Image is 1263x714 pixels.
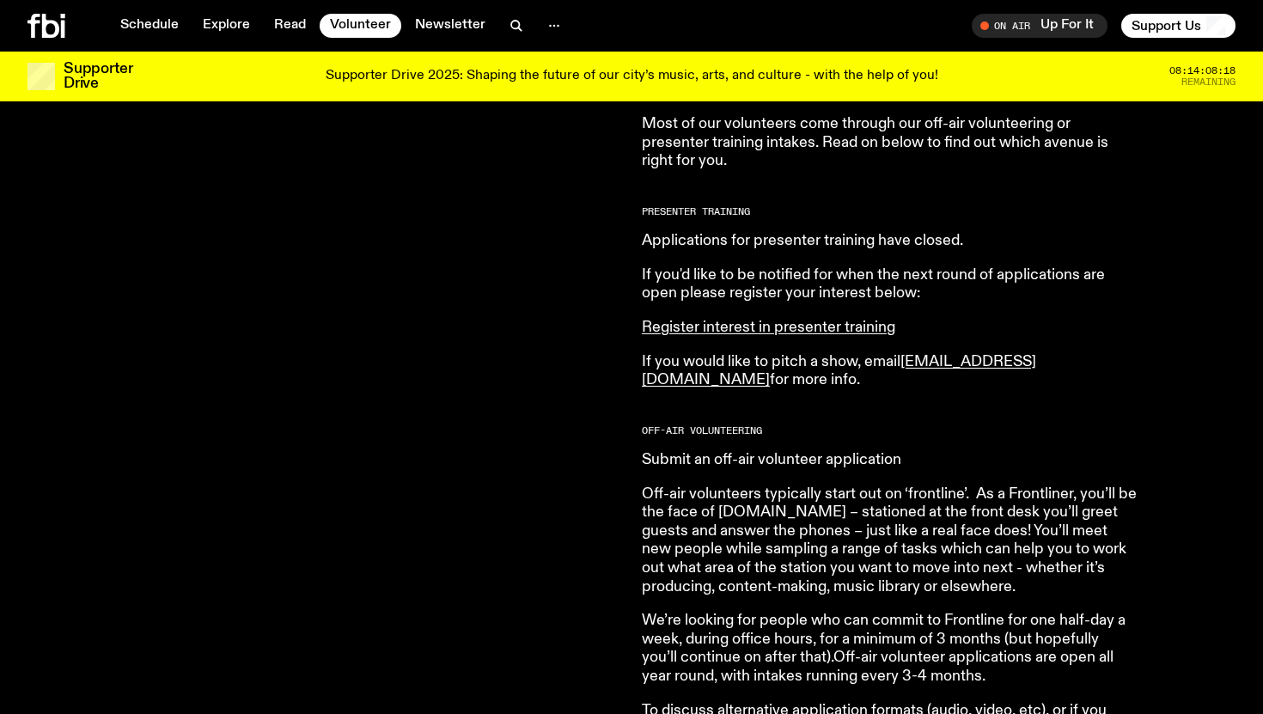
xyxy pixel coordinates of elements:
[1181,77,1236,87] span: Remaining
[64,62,132,91] h3: Supporter Drive
[642,353,1137,390] p: If you would like to pitch a show, email for more info.
[642,612,1137,686] p: We’re looking for people who can commit to Frontline for one half-day a week, during office hours...
[642,426,1137,436] h2: Off-Air Volunteering
[405,14,496,38] a: Newsletter
[110,14,189,38] a: Schedule
[642,320,895,335] a: Register interest in presenter training
[642,485,1137,597] p: Off-air volunteers typically start out on ‘frontline’. As a Frontliner, you’ll be the face of [DO...
[1121,14,1236,38] button: Support Us
[320,14,401,38] a: Volunteer
[642,452,901,467] a: Submit an off-air volunteer application
[192,14,260,38] a: Explore
[264,14,316,38] a: Read
[642,115,1137,171] p: Most of our volunteers come through our off-air volunteering or presenter training intakes. Read ...
[642,207,1137,217] h2: Presenter Training
[642,266,1137,303] p: If you'd like to be notified for when the next round of applications are open please register you...
[972,14,1107,38] button: On AirUp For It
[1132,18,1201,34] span: Support Us
[642,232,1137,251] p: Applications for presenter training have closed.
[326,69,938,84] p: Supporter Drive 2025: Shaping the future of our city’s music, arts, and culture - with the help o...
[1169,66,1236,76] span: 08:14:08:18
